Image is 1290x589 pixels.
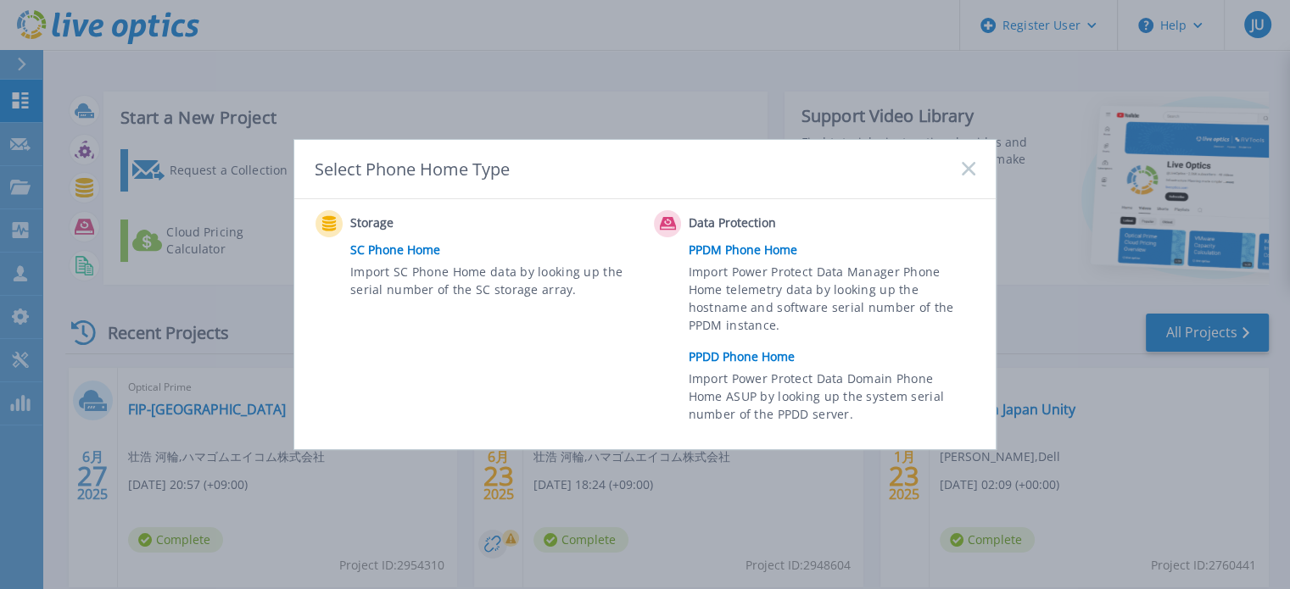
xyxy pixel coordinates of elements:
a: PPDD Phone Home [689,344,984,370]
span: Data Protection [689,214,857,234]
span: Import Power Protect Data Manager Phone Home telemetry data by looking up the hostname and softwa... [689,263,971,341]
span: Storage [350,214,519,234]
span: Import Power Protect Data Domain Phone Home ASUP by looking up the system serial number of the PP... [689,370,971,428]
div: Select Phone Home Type [315,158,511,181]
span: Import SC Phone Home data by looking up the serial number of the SC storage array. [350,263,633,302]
a: SC Phone Home [350,237,645,263]
a: PPDM Phone Home [689,237,984,263]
